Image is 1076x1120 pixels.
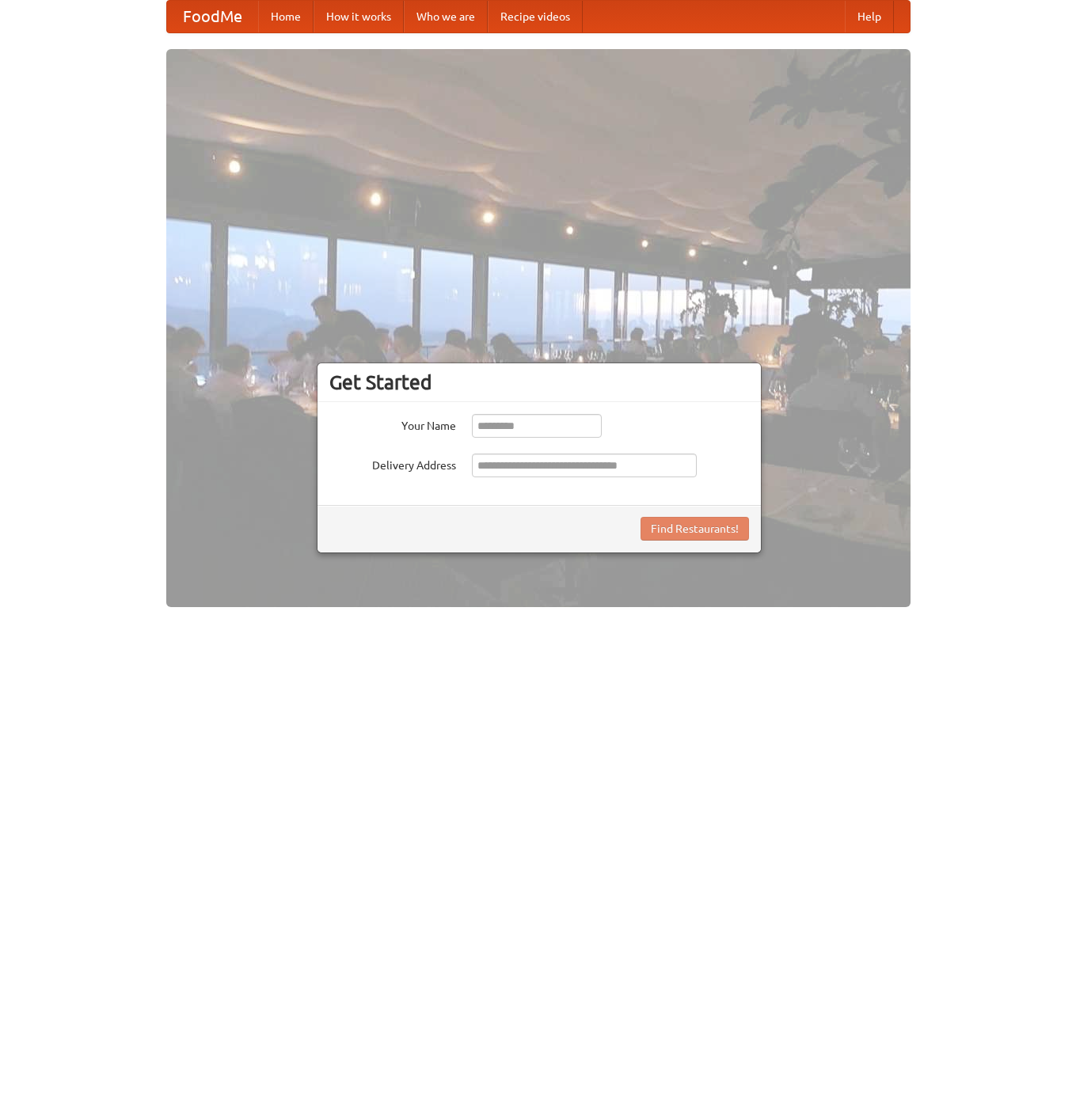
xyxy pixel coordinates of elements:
[329,370,749,394] h3: Get Started
[314,1,404,32] a: How it works
[845,1,894,32] a: Help
[404,1,488,32] a: Who we are
[488,1,583,32] a: Recipe videos
[167,1,258,32] a: FoodMe
[329,414,456,434] label: Your Name
[641,517,749,541] button: Find Restaurants!
[258,1,314,32] a: Home
[329,454,456,473] label: Delivery Address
